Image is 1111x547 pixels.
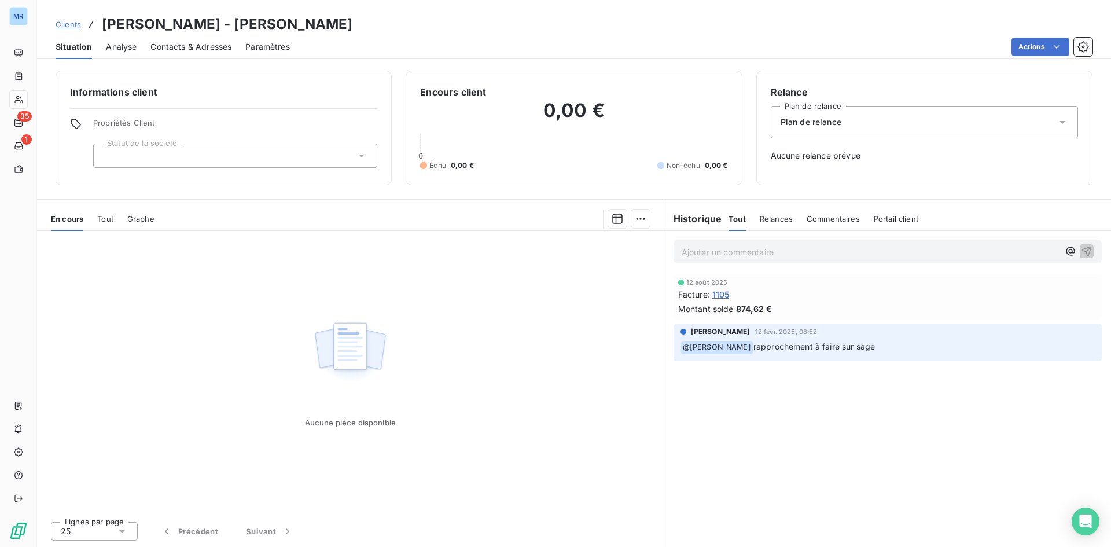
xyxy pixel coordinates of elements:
[712,288,730,300] span: 1105
[420,85,486,99] h6: Encours client
[9,7,28,25] div: MR
[736,303,772,315] span: 874,62 €
[781,116,841,128] span: Plan de relance
[21,134,32,145] span: 1
[232,519,307,544] button: Suivant
[729,214,746,223] span: Tout
[245,41,290,53] span: Paramètres
[61,526,71,537] span: 25
[418,151,423,160] span: 0
[97,214,113,223] span: Tout
[429,160,446,171] span: Échu
[1011,38,1069,56] button: Actions
[313,316,387,388] img: Empty state
[106,41,137,53] span: Analyse
[305,418,396,427] span: Aucune pièce disponible
[17,111,32,122] span: 35
[760,214,793,223] span: Relances
[667,160,700,171] span: Non-échu
[664,212,722,226] h6: Historique
[771,150,1078,161] span: Aucune relance prévue
[771,85,1078,99] h6: Relance
[102,14,352,35] h3: [PERSON_NAME] - [PERSON_NAME]
[9,137,27,155] a: 1
[451,160,474,171] span: 0,00 €
[1072,508,1099,535] div: Open Intercom Messenger
[753,342,875,351] span: rapprochement à faire sur sage
[9,113,27,132] a: 35
[686,279,728,286] span: 12 août 2025
[56,20,81,29] span: Clients
[874,214,918,223] span: Portail client
[9,522,28,540] img: Logo LeanPay
[150,41,231,53] span: Contacts & Adresses
[147,519,232,544] button: Précédent
[420,99,727,134] h2: 0,00 €
[681,341,753,354] span: @ [PERSON_NAME]
[678,288,710,300] span: Facture :
[93,118,377,134] span: Propriétés Client
[705,160,728,171] span: 0,00 €
[691,326,751,337] span: [PERSON_NAME]
[56,19,81,30] a: Clients
[56,41,92,53] span: Situation
[103,150,112,161] input: Ajouter une valeur
[127,214,154,223] span: Graphe
[51,214,83,223] span: En cours
[755,328,818,335] span: 12 févr. 2025, 08:52
[807,214,860,223] span: Commentaires
[70,85,377,99] h6: Informations client
[678,303,734,315] span: Montant soldé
